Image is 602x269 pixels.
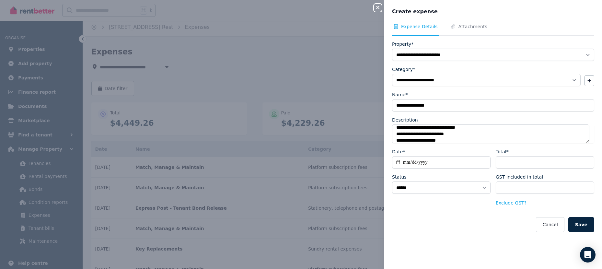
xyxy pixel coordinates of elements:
label: Total* [496,148,509,155]
span: Create expense [392,8,438,16]
button: Save [568,217,594,232]
span: Expense Details [401,23,437,30]
label: Date* [392,148,405,155]
label: GST included in total [496,174,543,180]
div: Open Intercom Messenger [580,247,596,263]
label: Name* [392,91,408,98]
label: Category* [392,66,415,73]
label: Description [392,117,418,123]
span: Attachments [458,23,487,30]
nav: Tabs [392,23,594,36]
button: Cancel [536,217,564,232]
button: Exclude GST? [496,200,527,206]
label: Property* [392,41,413,47]
label: Status [392,174,407,180]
